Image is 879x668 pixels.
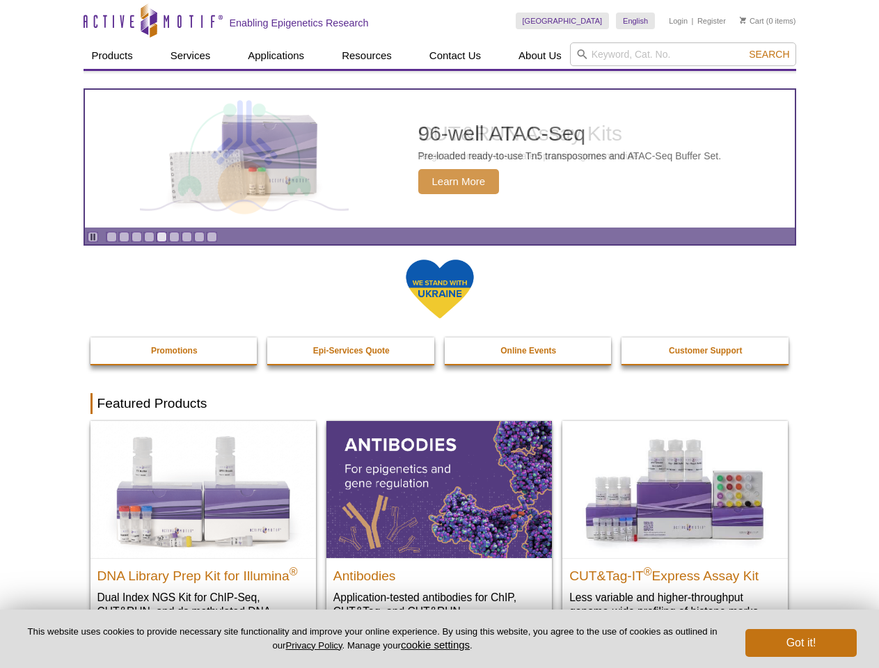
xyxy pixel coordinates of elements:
[569,590,781,619] p: Less variable and higher-throughput genome-wide profiling of histone marks​.
[445,337,613,364] a: Online Events
[745,48,793,61] button: Search
[692,13,694,29] li: |
[157,232,167,242] a: Go to slide 5
[616,13,655,29] a: English
[418,169,500,194] span: Learn More
[421,42,489,69] a: Contact Us
[562,421,788,632] a: CUT&Tag-IT® Express Assay Kit CUT&Tag-IT®Express Assay Kit Less variable and higher-throughput ge...
[132,232,142,242] a: Go to slide 3
[144,232,155,242] a: Go to slide 4
[333,590,545,619] p: Application-tested antibodies for ChIP, CUT&Tag, and CUT&RUN.
[207,232,217,242] a: Go to slide 9
[562,421,788,557] img: CUT&Tag-IT® Express Assay Kit
[182,232,192,242] a: Go to slide 7
[90,421,316,557] img: DNA Library Prep Kit for Illumina
[740,16,764,26] a: Cart
[669,16,688,26] a: Login
[285,640,342,651] a: Privacy Policy
[669,346,742,356] strong: Customer Support
[621,337,790,364] a: Customer Support
[326,421,552,632] a: All Antibodies Antibodies Application-tested antibodies for ChIP, CUT&Tag, and CUT&RUN.
[405,258,475,320] img: We Stand With Ukraine
[194,232,205,242] a: Go to slide 8
[151,346,198,356] strong: Promotions
[97,562,309,583] h2: DNA Library Prep Kit for Illumina
[570,42,796,66] input: Keyword, Cat. No.
[119,232,129,242] a: Go to slide 2
[85,90,795,228] article: 96-well ATAC-Seq
[90,337,259,364] a: Promotions
[84,42,141,69] a: Products
[516,13,610,29] a: [GEOGRAPHIC_DATA]
[169,232,180,242] a: Go to slide 6
[644,565,652,577] sup: ®
[162,42,219,69] a: Services
[418,150,722,162] p: Pre-loaded ready-to-use Tn5 transposomes and ATAC-Seq Buffer Set.
[267,337,436,364] a: Epi-Services Quote
[85,90,795,228] a: Active Motif Kit photo 96-well ATAC-Seq Pre-loaded ready-to-use Tn5 transposomes and ATAC-Seq Buf...
[740,13,796,29] li: (0 items)
[510,42,570,69] a: About Us
[230,17,369,29] h2: Enabling Epigenetics Research
[239,42,312,69] a: Applications
[290,565,298,577] sup: ®
[749,49,789,60] span: Search
[313,346,390,356] strong: Epi-Services Quote
[326,421,552,557] img: All Antibodies
[88,232,98,242] a: Toggle autoplay
[333,42,400,69] a: Resources
[90,393,789,414] h2: Featured Products
[97,590,309,633] p: Dual Index NGS Kit for ChIP-Seq, CUT&RUN, and ds methylated DNA assays.
[22,626,722,652] p: This website uses cookies to provide necessary site functionality and improve your online experie...
[106,232,117,242] a: Go to slide 1
[333,562,545,583] h2: Antibodies
[745,629,857,657] button: Got it!
[157,106,331,211] img: Active Motif Kit photo
[90,421,316,646] a: DNA Library Prep Kit for Illumina DNA Library Prep Kit for Illumina® Dual Index NGS Kit for ChIP-...
[401,639,470,651] button: cookie settings
[418,123,722,144] h2: 96-well ATAC-Seq
[740,17,746,24] img: Your Cart
[569,562,781,583] h2: CUT&Tag-IT Express Assay Kit
[500,346,556,356] strong: Online Events
[697,16,726,26] a: Register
